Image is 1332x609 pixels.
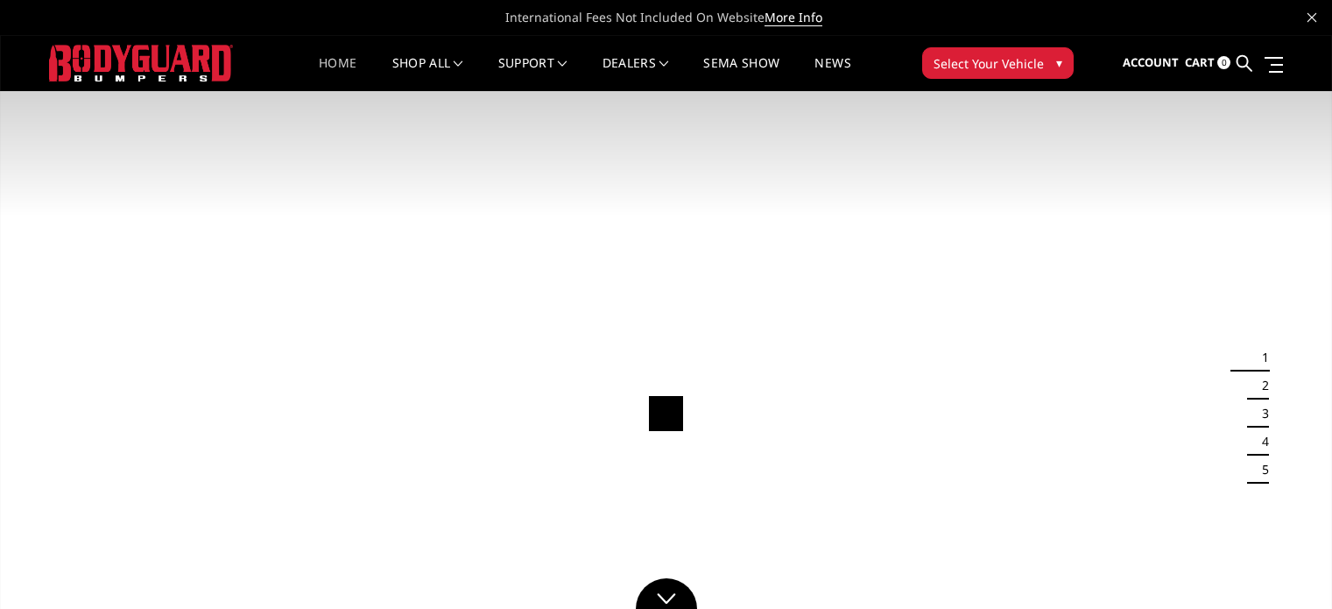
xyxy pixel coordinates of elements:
img: BODYGUARD BUMPERS [49,45,233,81]
a: Support [498,57,567,91]
a: Account [1123,39,1179,87]
span: Account [1123,54,1179,70]
a: More Info [765,9,822,26]
a: News [814,57,850,91]
a: Dealers [603,57,669,91]
button: 3 of 5 [1251,400,1269,428]
span: ▾ [1056,53,1062,72]
a: Click to Down [636,578,697,609]
a: shop all [392,57,463,91]
a: Cart 0 [1185,39,1230,87]
button: 4 of 5 [1251,428,1269,456]
span: Cart [1185,54,1215,70]
button: Select Your Vehicle [922,47,1074,79]
span: 0 [1217,56,1230,69]
span: Select Your Vehicle [934,54,1044,73]
a: SEMA Show [703,57,779,91]
button: 2 of 5 [1251,372,1269,400]
button: 5 of 5 [1251,456,1269,484]
button: 1 of 5 [1251,343,1269,372]
a: Home [319,57,356,91]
